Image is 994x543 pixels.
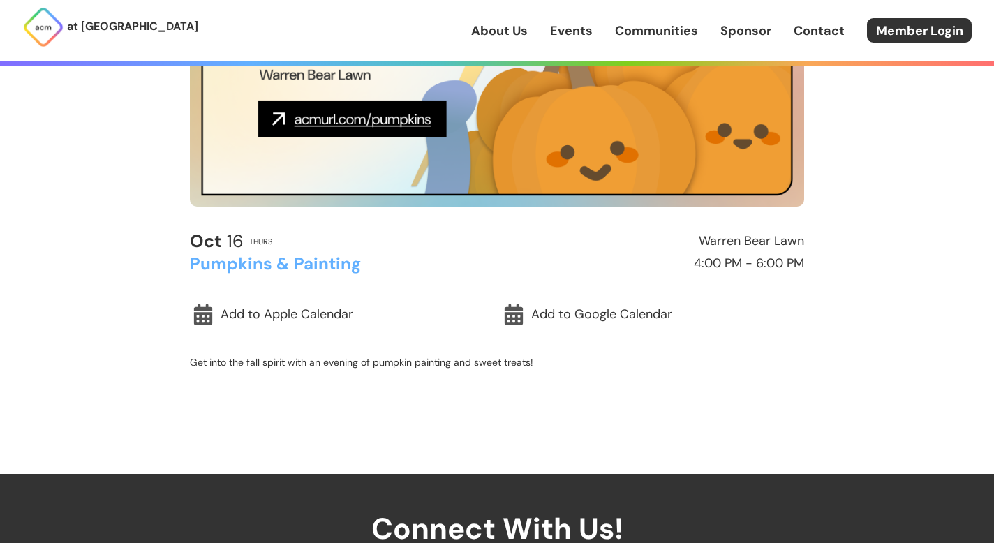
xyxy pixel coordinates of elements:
[190,255,491,273] h2: Pumpkins & Painting
[503,257,804,271] h2: 4:00 PM - 6:00 PM
[190,299,494,331] a: Add to Apple Calendar
[720,22,771,40] a: Sponsor
[67,17,198,36] p: at [GEOGRAPHIC_DATA]
[190,232,244,251] h2: 16
[615,22,698,40] a: Communities
[190,230,222,253] b: Oct
[794,22,845,40] a: Contact
[22,6,64,48] img: ACM Logo
[22,6,198,48] a: at [GEOGRAPHIC_DATA]
[249,237,272,246] h2: Thurs
[503,235,804,248] h2: Warren Bear Lawn
[500,299,804,331] a: Add to Google Calendar
[867,18,972,43] a: Member Login
[550,22,593,40] a: Events
[471,22,528,40] a: About Us
[190,356,804,369] p: Get into the fall spirit with an evening of pumpkin painting and sweet treats!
